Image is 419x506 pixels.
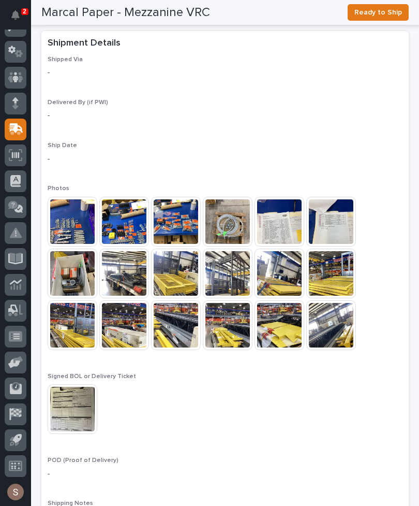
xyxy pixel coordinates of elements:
[48,185,69,192] span: Photos
[13,10,26,27] div: Notifications2
[48,67,402,78] p: -
[348,4,409,21] button: Ready to Ship
[48,373,136,380] span: Signed BOL or Delivery Ticket
[48,37,121,50] h2: Shipment Details
[41,5,210,20] h2: Marcal Paper - Mezzanine VRC
[48,457,118,464] span: POD (Proof of Delivery)
[5,4,26,26] button: Notifications
[23,8,26,15] p: 2
[48,99,108,106] span: Delivered By (if PWI)
[48,142,77,149] span: Ship Date
[48,110,402,121] p: -
[48,154,402,165] p: -
[354,6,402,19] span: Ready to Ship
[48,469,402,480] p: -
[48,56,83,63] span: Shipped Via
[5,481,26,503] button: users-avatar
